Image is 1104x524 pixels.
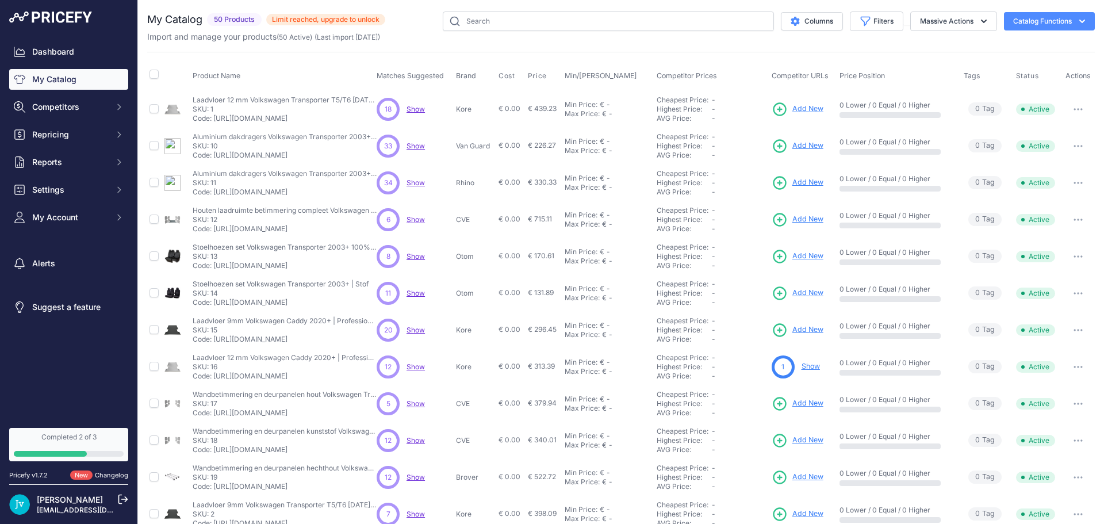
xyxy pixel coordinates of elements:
[407,362,425,371] span: Show
[600,137,604,146] div: €
[712,215,715,224] span: -
[964,71,980,80] span: Tags
[407,178,425,187] a: Show
[565,183,600,192] div: Max Price:
[602,293,607,303] div: €
[968,250,1002,263] span: Tag
[975,324,980,335] span: 0
[32,212,108,223] span: My Account
[1016,177,1055,189] span: Active
[407,436,425,445] a: Show
[839,174,952,183] p: 0 Lower / 0 Equal / 0 Higher
[600,358,604,367] div: €
[657,399,712,408] div: Highest Price:
[565,358,597,367] div: Min Price:
[499,71,515,81] span: Cost
[607,330,612,339] div: -
[1016,140,1055,152] span: Active
[772,469,823,485] a: Add New
[607,220,612,229] div: -
[9,428,128,461] a: Completed 2 of 3
[407,326,425,334] a: Show
[772,175,823,191] a: Add New
[975,361,980,372] span: 0
[602,183,607,192] div: €
[772,433,823,449] a: Add New
[712,261,715,270] span: -
[657,224,712,234] div: AVG Price:
[193,298,369,307] p: Code: [URL][DOMAIN_NAME]
[1016,71,1041,81] button: Status
[193,169,377,178] p: Aluminium dakdragers Volkswagen Transporter 2003+ | Rhino
[657,427,708,435] a: Cheapest Price:
[407,473,425,481] span: Show
[407,141,425,150] a: Show
[1004,12,1095,30] button: Catalog Functions
[772,248,823,265] a: Add New
[407,289,425,297] a: Show
[657,500,708,509] a: Cheapest Price:
[9,253,128,274] a: Alerts
[657,151,712,160] div: AVG Price:
[968,323,1002,336] span: Tag
[565,247,597,257] div: Min Price:
[37,506,157,514] a: [EMAIL_ADDRESS][DOMAIN_NAME]
[712,206,715,215] span: -
[193,132,377,141] p: Aluminium dakdragers Volkswagen Transporter 2003+ | Van Guard
[657,141,712,151] div: Highest Price:
[712,353,715,362] span: -
[712,372,715,380] span: -
[657,335,712,344] div: AVG Price:
[1065,71,1091,80] span: Actions
[712,298,715,307] span: -
[32,156,108,168] span: Reports
[528,251,554,260] span: € 170.61
[839,137,952,147] p: 0 Lower / 0 Equal / 0 Higher
[193,353,377,362] p: Laadvloer 12 mm Volkswagen Caddy 2020+ | Professional
[193,95,377,105] p: Laadvloer 12 mm Volkswagen Transporter T5/T6 [DATE]-[DATE] | Professional
[147,12,202,28] h2: My Catalog
[193,335,377,344] p: Code: [URL][DOMAIN_NAME]
[792,324,823,335] span: Add New
[657,95,708,104] a: Cheapest Price:
[499,288,520,297] span: € 0.00
[712,188,715,196] span: -
[657,169,708,178] a: Cheapest Price:
[781,12,843,30] button: Columns
[657,464,708,472] a: Cheapest Price:
[499,71,517,81] button: Cost
[712,316,715,325] span: -
[792,140,823,151] span: Add New
[607,183,612,192] div: -
[839,248,952,257] p: 0 Lower / 0 Equal / 0 Higher
[657,298,712,307] div: AVG Price:
[1016,324,1055,336] span: Active
[14,433,124,442] div: Completed 2 of 3
[565,293,600,303] div: Max Price:
[193,390,377,399] p: Wandbetimmering en deurpanelen hout Volkswagen Transporter [DATE]-[DATE]
[1016,104,1055,115] span: Active
[193,399,377,408] p: SKU: 17
[604,358,610,367] div: -
[193,178,377,188] p: SKU: 11
[528,288,554,297] span: € 131.89
[772,396,823,412] a: Add New
[9,124,128,145] button: Repricing
[565,174,597,183] div: Min Price:
[607,367,612,376] div: -
[968,360,1002,373] span: Tag
[384,325,393,335] span: 20
[975,251,980,262] span: 0
[9,41,128,414] nav: Sidebar
[499,399,520,407] span: € 0.00
[604,247,610,257] div: -
[772,101,823,117] a: Add New
[315,33,380,41] span: (Last import [DATE])
[37,495,103,504] a: [PERSON_NAME]
[600,247,604,257] div: €
[607,257,612,266] div: -
[386,399,390,409] span: 5
[279,33,310,41] a: 50 Active
[565,211,597,220] div: Min Price:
